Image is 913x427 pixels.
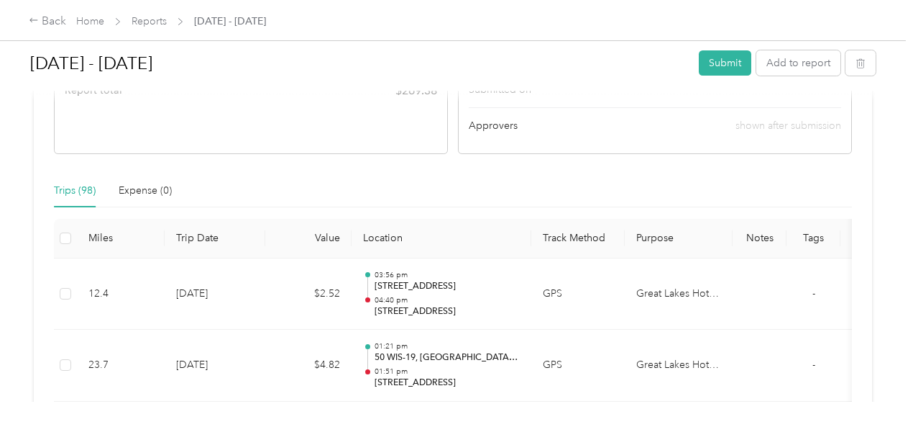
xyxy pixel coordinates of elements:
p: [STREET_ADDRESS] [375,305,520,318]
span: - [812,287,815,300]
div: Trips (98) [54,183,96,199]
a: Reports [132,15,167,27]
td: Great Lakes Hotel Supply Co. [625,330,733,402]
h1: Aug 1 - 31, 2025 [30,46,689,81]
th: Tags [786,219,840,259]
span: Approvers [469,118,518,133]
button: Submit [699,50,751,76]
p: 50 WIS-19, [GEOGRAPHIC_DATA], [GEOGRAPHIC_DATA] [375,351,520,364]
th: Track Method [531,219,625,259]
p: 01:51 pm [375,367,520,377]
td: [DATE] [165,259,265,331]
td: GPS [531,330,625,402]
p: 03:56 pm [375,270,520,280]
th: Notes [733,219,786,259]
td: $2.52 [265,259,352,331]
span: - [812,359,815,371]
th: Value [265,219,352,259]
span: shown after submission [735,120,841,132]
td: [DATE] [165,330,265,402]
div: Expense (0) [119,183,172,199]
span: [DATE] - [DATE] [194,14,266,29]
th: Miles [77,219,165,259]
p: 04:40 pm [375,295,520,305]
td: GPS [531,259,625,331]
th: Purpose [625,219,733,259]
p: 01:21 pm [375,341,520,351]
th: Trip Date [165,219,265,259]
td: $4.82 [265,330,352,402]
p: [STREET_ADDRESS] [375,280,520,293]
td: 23.7 [77,330,165,402]
p: [STREET_ADDRESS] [375,377,520,390]
th: Location [352,219,531,259]
iframe: Everlance-gr Chat Button Frame [832,346,913,427]
td: Great Lakes Hotel Supply Co. [625,259,733,331]
td: 12.4 [77,259,165,331]
a: Home [76,15,104,27]
button: Add to report [756,50,840,76]
div: Back [29,13,66,30]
